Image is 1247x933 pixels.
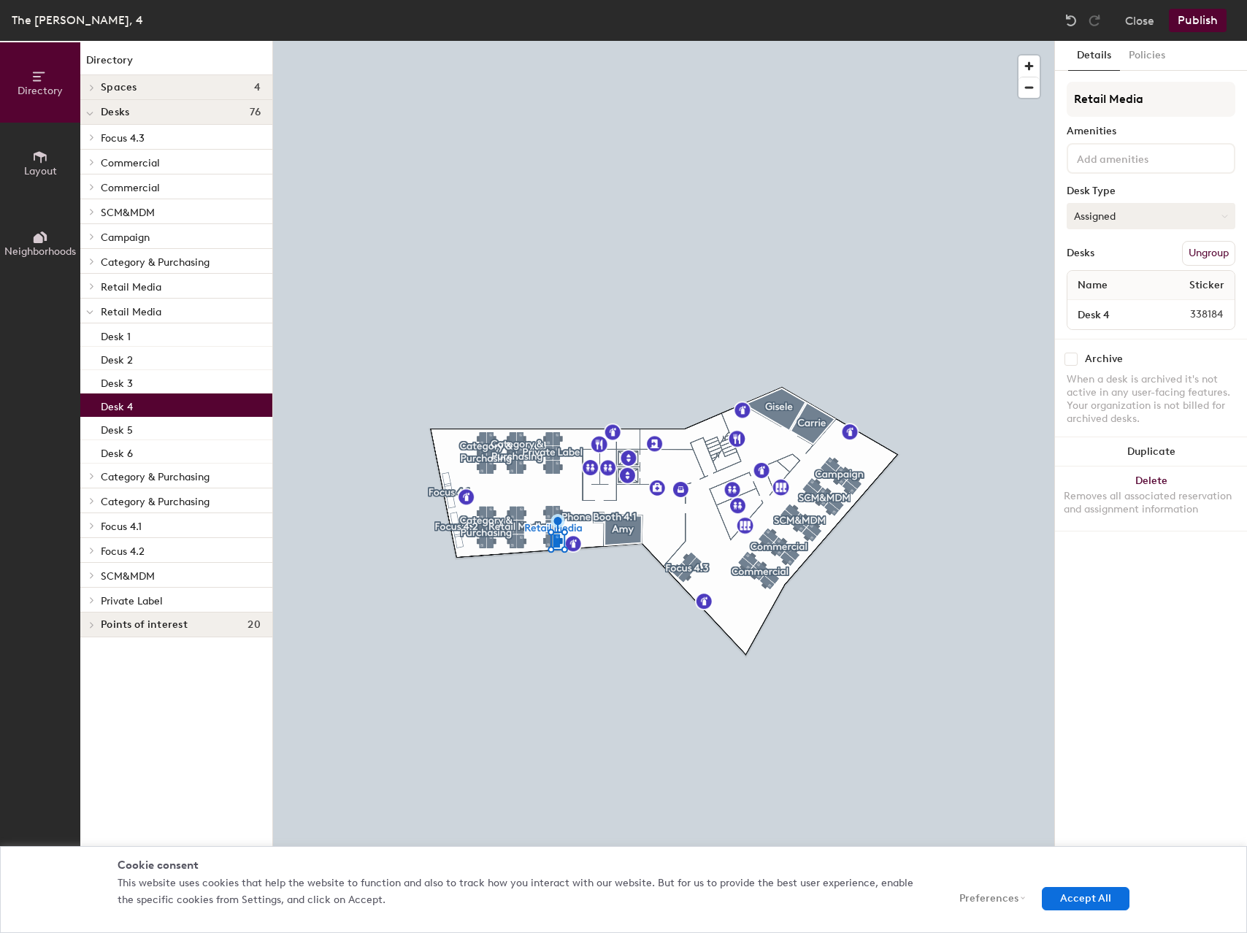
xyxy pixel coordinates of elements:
[101,306,161,318] span: Retail Media
[101,443,133,460] p: Desk 6
[1055,437,1247,466] button: Duplicate
[101,281,161,293] span: Retail Media
[248,619,261,631] span: 20
[1070,272,1115,299] span: Name
[101,471,210,483] span: Category & Purchasing
[1042,887,1129,910] button: Accept All
[101,373,133,390] p: Desk 3
[1155,307,1232,323] span: 338184
[12,11,143,29] div: The [PERSON_NAME], 4
[118,858,1129,873] div: Cookie consent
[101,595,163,607] span: Private Label
[101,570,155,583] span: SCM&MDM
[1067,373,1235,426] div: When a desk is archived it's not active in any user-facing features. Your organization is not bil...
[101,231,150,244] span: Campaign
[4,245,76,258] span: Neighborhoods
[101,545,145,558] span: Focus 4.2
[101,132,145,145] span: Focus 4.3
[101,521,142,533] span: Focus 4.1
[101,207,155,219] span: SCM&MDM
[250,107,261,118] span: 76
[1125,9,1154,32] button: Close
[101,256,210,269] span: Category & Purchasing
[1064,13,1078,28] img: Undo
[1169,9,1227,32] button: Publish
[101,619,188,631] span: Points of interest
[80,53,272,75] h1: Directory
[254,82,261,93] span: 4
[18,85,63,97] span: Directory
[101,496,210,508] span: Category & Purchasing
[1182,241,1235,266] button: Ungroup
[101,326,131,343] p: Desk 1
[101,420,133,437] p: Desk 5
[101,396,133,413] p: Desk 4
[1074,149,1205,166] input: Add amenities
[1120,41,1174,71] button: Policies
[1067,185,1235,197] div: Desk Type
[1068,41,1120,71] button: Details
[1067,247,1094,259] div: Desks
[101,107,129,118] span: Desks
[1085,353,1123,365] div: Archive
[1070,304,1155,325] input: Unnamed desk
[941,887,1031,910] button: Preferences
[24,165,57,177] span: Layout
[1067,203,1235,229] button: Assigned
[1064,490,1238,516] div: Removes all associated reservation and assignment information
[118,875,926,908] p: This website uses cookies that help the website to function and also to track how you interact wi...
[101,350,133,366] p: Desk 2
[1055,466,1247,531] button: DeleteRemoves all associated reservation and assignment information
[101,182,160,194] span: Commercial
[101,82,137,93] span: Spaces
[1087,13,1102,28] img: Redo
[101,157,160,169] span: Commercial
[1182,272,1232,299] span: Sticker
[1067,126,1235,137] div: Amenities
